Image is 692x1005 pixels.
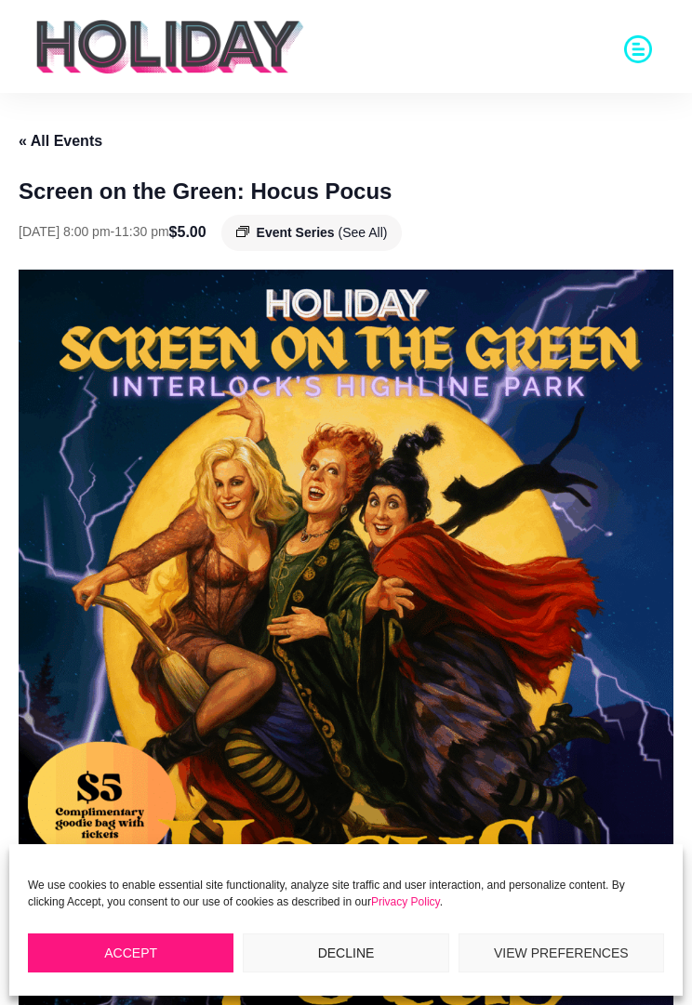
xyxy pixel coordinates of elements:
[34,19,305,74] img: holiday-logo-black
[19,133,102,149] a: « All Events
[19,221,169,244] div: -
[257,225,335,240] span: Event Series
[339,225,388,240] a: (See All)
[459,933,664,972] button: View preferences
[243,933,448,972] button: Decline
[19,224,111,239] span: [DATE] 8:00 pm
[28,933,233,972] button: Accept
[28,877,664,910] p: We use cookies to enable essential site functionality, analyze site traffic and user interaction,...
[19,176,673,207] h1: Screen on the Green: Hocus Pocus
[114,224,168,239] span: 11:30 pm
[371,895,440,908] a: Privacy Policy
[169,221,206,244] span: $5.00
